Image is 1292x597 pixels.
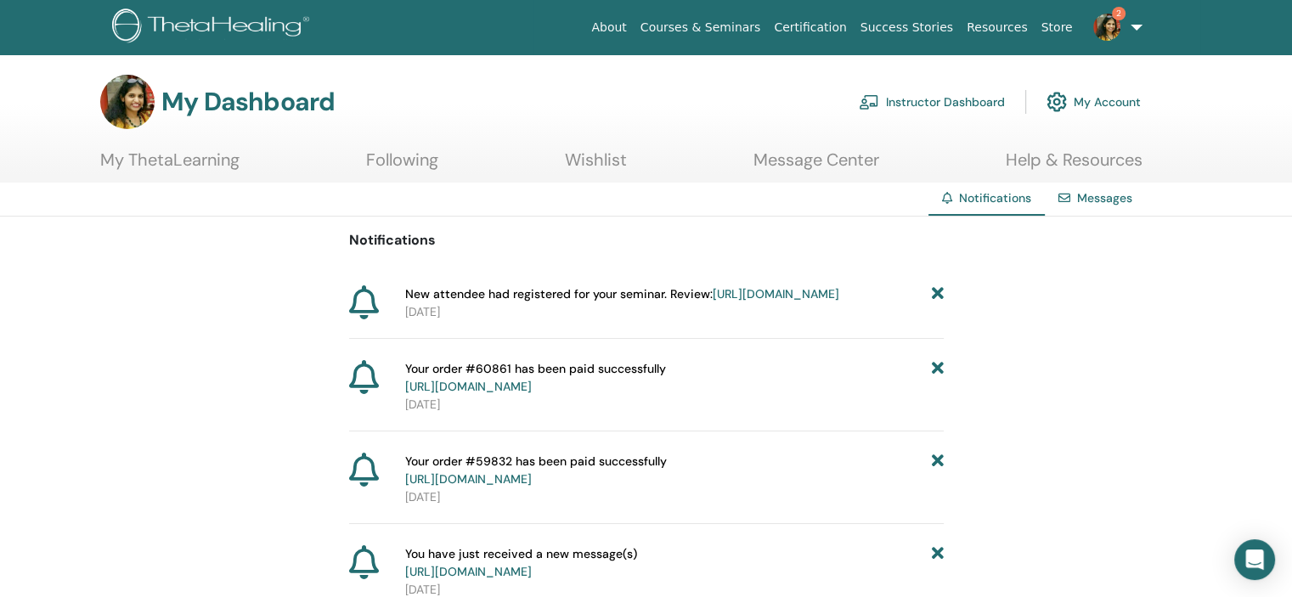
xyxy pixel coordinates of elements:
a: Help & Resources [1006,149,1142,183]
p: [DATE] [405,303,944,321]
p: [DATE] [405,396,944,414]
a: [URL][DOMAIN_NAME] [405,379,532,394]
span: You have just received a new message(s) [405,545,637,581]
a: Messages [1077,190,1132,206]
a: Courses & Seminars [634,12,768,43]
a: Following [366,149,438,183]
span: New attendee had registered for your seminar. Review: [405,285,839,303]
span: Your order #59832 has been paid successfully [405,453,667,488]
a: [URL][DOMAIN_NAME] [405,471,532,487]
a: Success Stories [854,12,960,43]
a: Message Center [753,149,879,183]
img: logo.png [112,8,315,47]
a: Instructor Dashboard [859,83,1005,121]
a: Certification [767,12,853,43]
p: Notifications [349,230,944,251]
img: default.jpg [100,75,155,129]
a: Resources [960,12,1035,43]
a: Store [1035,12,1080,43]
a: Wishlist [565,149,627,183]
a: My ThetaLearning [100,149,240,183]
a: [URL][DOMAIN_NAME] [713,286,839,301]
span: Notifications [959,190,1031,206]
img: chalkboard-teacher.svg [859,94,879,110]
img: cog.svg [1047,87,1067,116]
a: My Account [1047,83,1141,121]
span: 2 [1112,7,1126,20]
a: [URL][DOMAIN_NAME] [405,564,532,579]
div: Open Intercom Messenger [1234,539,1275,580]
img: default.jpg [1093,14,1120,41]
span: Your order #60861 has been paid successfully [405,360,666,396]
a: About [584,12,633,43]
p: [DATE] [405,488,944,506]
h3: My Dashboard [161,87,335,117]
